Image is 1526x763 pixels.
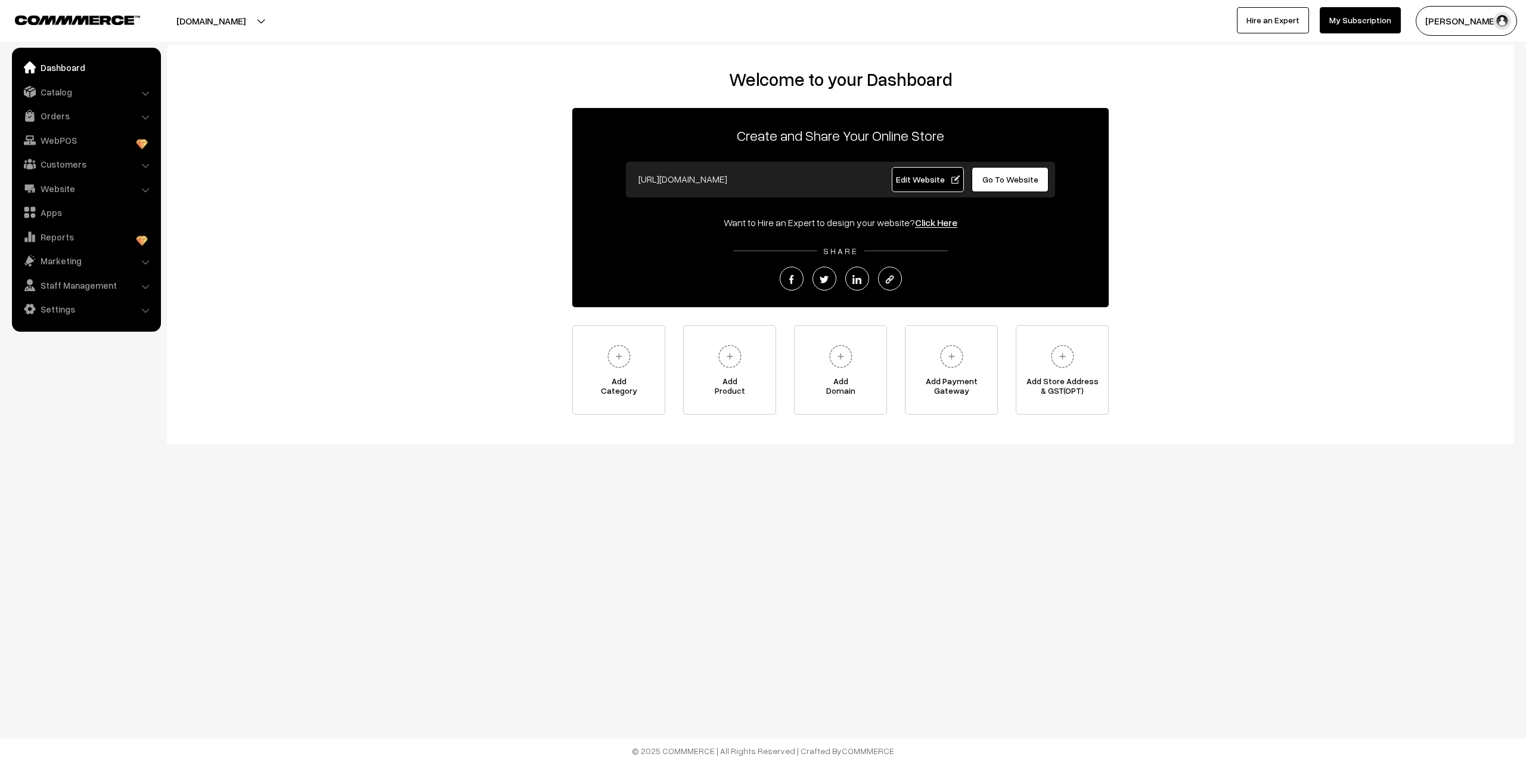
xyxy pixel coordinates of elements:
button: [DOMAIN_NAME] [135,6,287,36]
a: COMMMERCE [15,12,119,26]
img: user [1493,12,1511,30]
a: Apps [15,202,157,223]
a: Catalog [15,81,157,103]
span: Add Domain [795,376,886,400]
a: Add PaymentGateway [905,325,998,415]
div: Want to Hire an Expert to design your website? [572,215,1109,230]
span: SHARE [817,246,864,256]
button: [PERSON_NAME] [1416,6,1517,36]
a: AddProduct [683,325,776,415]
a: Website [15,178,157,199]
a: My Subscription [1320,7,1401,33]
span: Add Store Address & GST(OPT) [1016,376,1108,400]
a: Click Here [915,217,957,228]
a: Settings [15,298,157,320]
a: Staff Management [15,274,157,296]
a: Reports [15,226,157,248]
span: Edit Website [896,174,960,184]
span: Add Product [684,376,776,400]
img: plus.svg [714,340,746,373]
h2: Welcome to your Dashboard [179,69,1502,90]
a: Dashboard [15,57,157,78]
a: Orders [15,105,157,126]
img: plus.svg [1046,340,1079,373]
img: plus.svg [935,340,968,373]
a: Marketing [15,250,157,271]
img: COMMMERCE [15,16,140,24]
a: AddDomain [794,325,887,415]
a: Add Store Address& GST(OPT) [1016,325,1109,415]
p: Create and Share Your Online Store [572,125,1109,146]
span: Go To Website [982,174,1038,184]
a: Go To Website [972,167,1049,192]
span: Add Payment Gateway [905,376,997,400]
span: Add Category [573,376,665,400]
a: AddCategory [572,325,665,415]
a: COMMMERCE [842,746,894,756]
a: Customers [15,153,157,175]
a: Hire an Expert [1237,7,1309,33]
img: plus.svg [824,340,857,373]
img: plus.svg [603,340,635,373]
a: Edit Website [892,167,964,192]
a: WebPOS [15,129,157,151]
